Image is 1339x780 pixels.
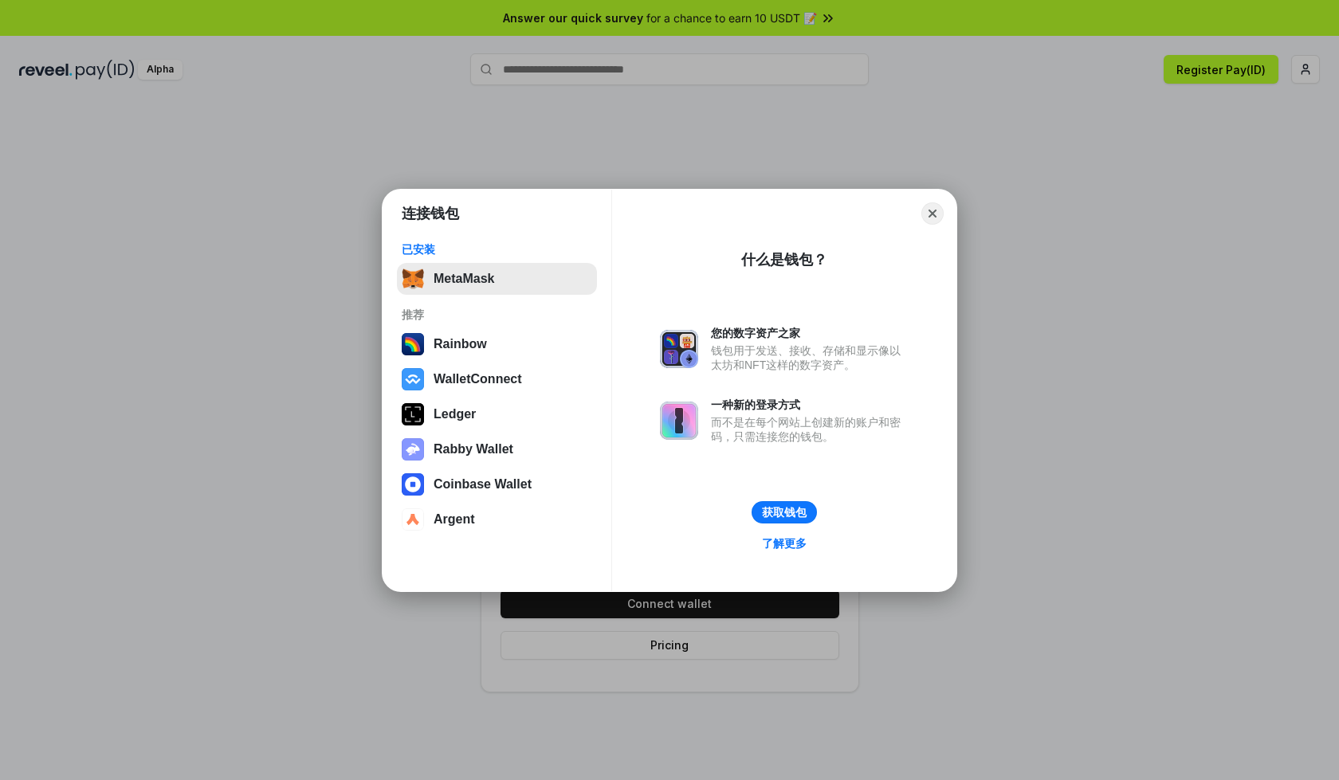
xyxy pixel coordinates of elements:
[402,473,424,496] img: svg+xml,%3Csvg%20width%3D%2228%22%20height%3D%2228%22%20viewBox%3D%220%200%2028%2028%22%20fill%3D...
[397,328,597,360] button: Rainbow
[660,402,698,440] img: svg+xml,%3Csvg%20xmlns%3D%22http%3A%2F%2Fwww.w3.org%2F2000%2Fsvg%22%20fill%3D%22none%22%20viewBox...
[434,512,475,527] div: Argent
[397,398,597,430] button: Ledger
[402,438,424,461] img: svg+xml,%3Csvg%20xmlns%3D%22http%3A%2F%2Fwww.w3.org%2F2000%2Fsvg%22%20fill%3D%22none%22%20viewBox...
[397,363,597,395] button: WalletConnect
[434,337,487,351] div: Rainbow
[434,372,522,386] div: WalletConnect
[434,407,476,421] div: Ledger
[397,433,597,465] button: Rabby Wallet
[402,368,424,390] img: svg+xml,%3Csvg%20width%3D%2228%22%20height%3D%2228%22%20viewBox%3D%220%200%2028%2028%22%20fill%3D...
[402,308,592,322] div: 推荐
[711,415,909,444] div: 而不是在每个网站上创建新的账户和密码，只需连接您的钱包。
[711,343,909,372] div: 钱包用于发送、接收、存储和显示像以太坊和NFT这样的数字资产。
[762,536,807,551] div: 了解更多
[752,533,816,554] a: 了解更多
[752,501,817,523] button: 获取钱包
[397,504,597,535] button: Argent
[397,263,597,295] button: MetaMask
[711,326,909,340] div: 您的数字资产之家
[711,398,909,412] div: 一种新的登录方式
[402,242,592,257] div: 已安装
[402,403,424,425] img: svg+xml,%3Csvg%20xmlns%3D%22http%3A%2F%2Fwww.w3.org%2F2000%2Fsvg%22%20width%3D%2228%22%20height%3...
[397,468,597,500] button: Coinbase Wallet
[921,202,944,225] button: Close
[402,508,424,531] img: svg+xml,%3Csvg%20width%3D%2228%22%20height%3D%2228%22%20viewBox%3D%220%200%2028%2028%22%20fill%3D...
[741,250,827,269] div: 什么是钱包？
[762,505,807,519] div: 获取钱包
[434,477,532,492] div: Coinbase Wallet
[434,442,513,457] div: Rabby Wallet
[434,272,494,286] div: MetaMask
[402,268,424,290] img: svg+xml,%3Csvg%20fill%3D%22none%22%20height%3D%2233%22%20viewBox%3D%220%200%2035%2033%22%20width%...
[660,330,698,368] img: svg+xml,%3Csvg%20xmlns%3D%22http%3A%2F%2Fwww.w3.org%2F2000%2Fsvg%22%20fill%3D%22none%22%20viewBox...
[402,204,459,223] h1: 连接钱包
[402,333,424,355] img: svg+xml,%3Csvg%20width%3D%22120%22%20height%3D%22120%22%20viewBox%3D%220%200%20120%20120%22%20fil...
